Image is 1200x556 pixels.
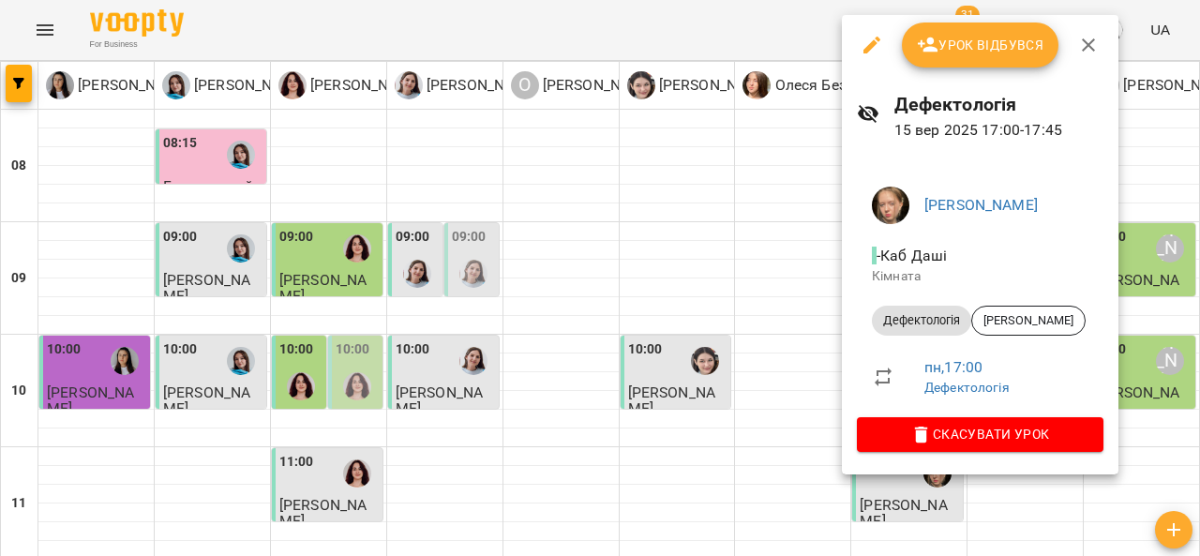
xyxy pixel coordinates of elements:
[872,312,971,329] span: Дефектологія
[924,196,1038,214] a: [PERSON_NAME]
[924,380,1010,395] a: Дефектологія
[872,187,909,224] img: c55b66f6648212629ff8b699dda76310.jpeg
[902,23,1059,68] button: Урок відбувся
[917,34,1044,56] span: Урок відбувся
[971,306,1086,336] div: [PERSON_NAME]
[872,423,1088,445] span: Скасувати Урок
[894,90,1103,119] h6: Дефектологія
[972,312,1085,329] span: [PERSON_NAME]
[872,247,952,264] span: - Каб Даші
[894,119,1103,142] p: 15 вер 2025 17:00 - 17:45
[924,358,982,376] a: пн , 17:00
[872,267,1088,286] p: Кімната
[857,417,1103,451] button: Скасувати Урок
